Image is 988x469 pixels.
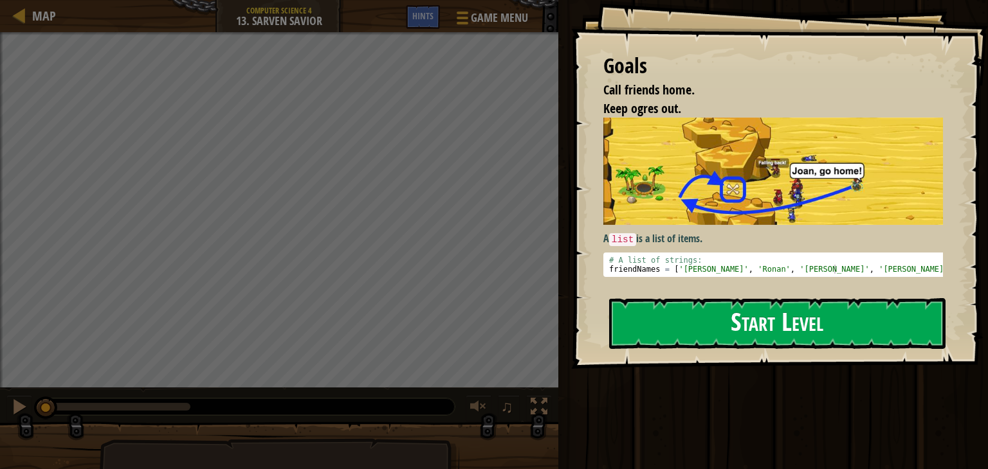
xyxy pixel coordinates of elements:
button: ♫ [498,395,520,421]
span: Game Menu [471,10,528,26]
button: Start Level [609,298,946,349]
span: Hints [412,10,434,22]
div: Goals [603,51,943,81]
li: Keep ogres out. [587,100,940,118]
button: Adjust volume [466,395,491,421]
button: Ctrl + P: Pause [6,395,32,421]
span: Keep ogres out. [603,100,681,117]
button: Game Menu [446,5,536,35]
li: Call friends home. [587,81,940,100]
p: A is a list of items. [603,231,953,247]
button: Toggle fullscreen [526,395,552,421]
span: Map [32,7,56,24]
code: list [609,233,637,246]
a: Map [26,7,56,24]
img: Sarven savior [603,118,953,224]
span: ♫ [500,397,513,416]
span: Call friends home. [603,81,695,98]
